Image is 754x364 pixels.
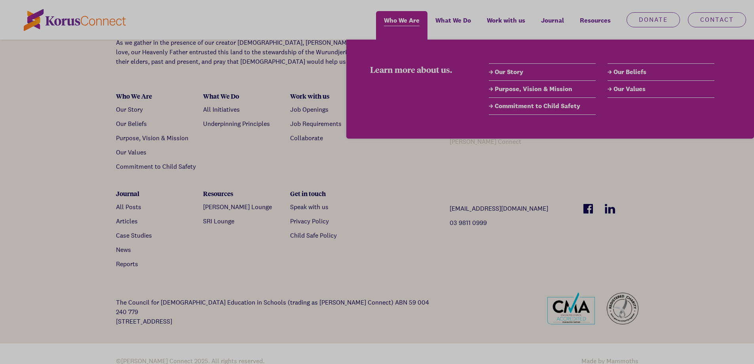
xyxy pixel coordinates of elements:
[116,203,141,211] a: All Posts
[203,105,240,114] a: All Initiatives
[116,148,146,156] a: Our Values
[116,162,196,171] a: Commitment to Child Safety
[427,11,479,40] a: What We Do
[203,217,234,225] a: SRI Lounge
[290,92,371,100] div: Work with us
[116,120,147,128] a: Our Beliefs
[290,203,329,211] a: Speak with us
[290,217,329,225] a: Privacy Policy
[370,63,465,75] div: Learn more about us.
[688,12,746,27] a: Contact
[116,92,197,100] div: Who We Are
[116,260,138,268] a: Reports
[541,15,564,26] span: Journal
[435,15,471,26] span: What We Do
[608,84,714,94] a: Our Values
[608,67,714,77] a: Our Beliefs
[605,204,615,213] img: korus-connect%2Fc96f9f60-ed9e-41d2-990d-bd8843dbdb54_linkedin-solid.svg
[450,204,572,213] a: [EMAIL_ADDRESS][DOMAIN_NAME]
[384,15,420,26] span: Who We Are
[290,120,342,128] a: Job Requirements
[116,231,152,240] a: Case Studies
[116,189,197,198] div: Journal
[203,203,272,211] a: [PERSON_NAME] Lounge
[489,84,596,94] a: Purpose, Vision & Mission
[572,11,619,40] div: Resources
[479,11,533,40] a: Work with us
[116,217,138,225] a: Articles
[290,231,337,240] a: Child Safe Policy
[450,218,572,228] a: 03 9811 0999
[116,38,638,67] p: As we gather in the presence of our creator [DEMOGRAPHIC_DATA], [PERSON_NAME] Connect acknowledge...
[116,134,188,142] a: Purpose, Vision & Mission
[116,105,143,114] a: Our Story
[547,293,595,324] img: 26cc63e2246cd3be4f7bc39eda04e269aaf63994_cma-seal.png
[24,9,126,31] img: korus-connect%2Fc5177985-88d5-491d-9cd7-4a1febad1357_logo.svg
[607,293,638,324] img: 6dfcce1400a45c636fb344a42557d85359dfd627_acnc-seal.png
[116,246,131,254] a: News
[203,189,284,198] div: Resources
[489,67,596,77] a: Our Story
[583,204,593,213] img: korus-connect%2F7aa9a0cf-4548-496b-860a-2e4b38e92edf_facebook-solid.svg
[203,92,284,100] div: What We Do
[290,189,371,198] div: Get in touch
[533,11,572,40] a: Journal
[627,12,680,27] a: Donate
[290,134,323,142] a: Collaborate
[489,101,596,111] a: Commitment to Child Safety
[376,11,427,40] a: Who We Are
[290,105,329,114] a: Job Openings
[487,15,525,26] span: Work with us
[116,298,438,326] p: The Council for [DEMOGRAPHIC_DATA] Education in Schools (trading as [PERSON_NAME] Connect) ABN 59...
[203,120,270,128] a: Underpinning Principles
